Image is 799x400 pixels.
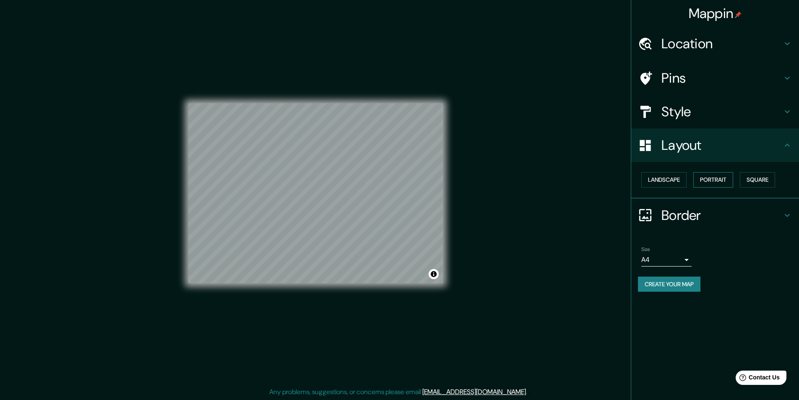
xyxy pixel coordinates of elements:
[661,137,782,154] h4: Layout
[740,172,775,188] button: Square
[641,172,687,188] button: Landscape
[528,387,530,397] div: .
[724,367,790,391] iframe: Help widget launcher
[689,5,742,22] h4: Mappin
[631,61,799,95] div: Pins
[661,35,782,52] h4: Location
[661,103,782,120] h4: Style
[641,246,650,253] label: Size
[661,207,782,224] h4: Border
[631,199,799,232] div: Border
[693,172,733,188] button: Portrait
[527,387,528,397] div: .
[638,277,700,292] button: Create your map
[269,387,527,397] p: Any problems, suggestions, or concerns please email .
[631,95,799,128] div: Style
[188,103,443,283] canvas: Map
[641,253,692,267] div: A4
[422,387,526,396] a: [EMAIL_ADDRESS][DOMAIN_NAME]
[661,70,782,86] h4: Pins
[735,11,742,18] img: pin-icon.png
[631,128,799,162] div: Layout
[631,27,799,60] div: Location
[429,269,439,279] button: Toggle attribution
